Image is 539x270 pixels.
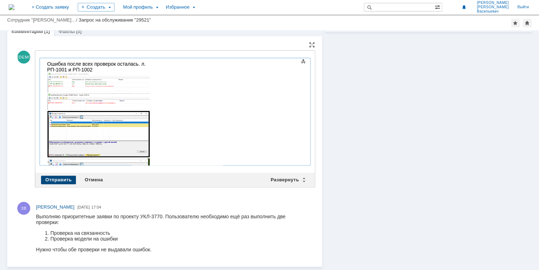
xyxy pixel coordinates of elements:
[7,17,79,23] div: /
[3,35,106,52] img: wGSyAinwR0hhgAAAABJRU5ErkJggg==
[77,205,90,209] span: [DATE]
[36,204,74,211] a: [PERSON_NAME]
[3,3,105,14] div: Ошибка после всех проверок осталась. л. РП-1001 и РП-1002
[3,100,106,147] img: eZI3runMEjR8zjCYiIiKidS8kZFW+PzaJlevLYExMRERERBuUXrfPb+y3Zh45uPNgKGt1KkZEREREtNaU+XL+12yrGVT2vsBY...
[36,204,74,210] span: [PERSON_NAME]
[477,9,509,14] span: Васильевич
[58,29,75,34] a: Файлы
[477,5,509,9] span: [PERSON_NAME]
[79,17,151,23] div: Запрос на обслуживание "29521"
[309,42,315,48] div: На всю страницу
[14,17,271,22] li: Проверка на связанность
[9,4,14,10] img: logo
[7,17,76,23] a: Сотрудник "[PERSON_NAME]…
[12,29,43,34] a: Комментарии
[511,19,520,27] div: Добавить в избранное
[299,57,308,66] span: Показать панель инструментов
[523,19,531,27] div: Сделать домашней страницей
[477,1,509,5] span: [PERSON_NAME]
[9,4,14,10] a: Перейти на домашнюю страницу
[14,22,271,28] li: Проверка модели на ошибки
[44,29,50,34] div: (1)
[17,51,30,64] span: [DEMOGRAPHIC_DATA]
[435,3,442,10] span: Расширенный поиск
[78,3,114,11] div: Создать
[91,205,101,209] span: 17:04
[76,29,82,34] div: (0)
[3,53,106,99] img: XLXWhQALA9vGfzzc6AoRDgQSAaLNqgq2U1+91mAKJ7swKA9gmSLAAAFuBc97X73UY3XmuMAAAALDltJgVzmQyKysr6xMKAAAA...
[3,14,106,34] img: x+0KePVCnjgxAAAAABJRU5ErkJggg==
